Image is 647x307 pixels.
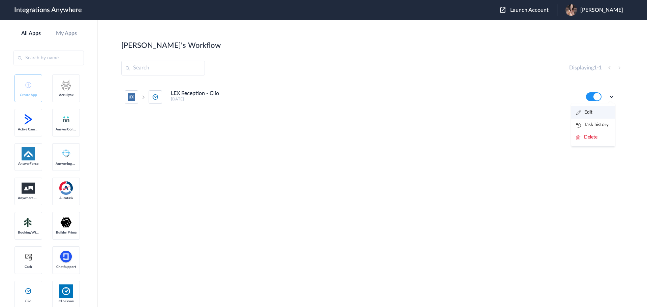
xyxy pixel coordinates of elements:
span: Active Campaign [18,127,39,131]
h4: LEX Reception - Clio [171,90,219,97]
img: builder-prime-logo.svg [59,216,73,229]
input: Search by name [13,51,84,65]
h1: Integrations Anywhere [14,6,82,14]
span: Launch Account [510,7,549,13]
span: 1 [594,65,597,70]
span: Create App [18,93,39,97]
h2: [PERSON_NAME]'s Workflow [121,41,221,50]
a: All Apps [13,30,49,37]
a: My Apps [49,30,84,37]
span: Delete [584,135,597,140]
span: Clio [18,299,39,303]
img: active-campaign-logo.svg [22,113,35,126]
h4: Displaying - [569,65,602,71]
img: chatsupport-icon.svg [59,250,73,264]
span: [PERSON_NAME] [580,7,623,13]
img: acculynx-logo.svg [59,78,73,92]
img: aww.png [22,183,35,194]
a: Edit [576,110,592,115]
span: Builder Prime [56,231,76,235]
span: 1 [599,65,602,70]
span: Autotask [56,196,76,200]
span: Anywhere Works [18,196,39,200]
span: Booking Widget [18,231,39,235]
span: ChatSupport [56,265,76,269]
a: Task history [576,122,609,127]
img: Clio.jpg [59,284,73,298]
img: clio-logo.svg [24,287,32,295]
span: Cash [18,265,39,269]
span: AnswerForce [18,162,39,166]
button: Launch Account [500,7,557,13]
img: Answering_service.png [59,147,73,160]
img: add-icon.svg [25,82,31,88]
h5: [DATE] [171,97,577,101]
img: cash-logo.svg [24,253,33,261]
img: received-411653253360191.jpeg [565,4,577,16]
img: autotask.png [59,181,73,195]
img: af-app-logo.svg [22,147,35,160]
span: Answering Service [56,162,76,166]
span: Clio Grow [56,299,76,303]
span: AccuLynx [56,93,76,97]
img: launch-acct-icon.svg [500,7,505,13]
img: Setmore_Logo.svg [22,216,35,228]
img: answerconnect-logo.svg [62,115,70,123]
span: AnswerConnect [56,127,76,131]
input: Search [121,61,205,75]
